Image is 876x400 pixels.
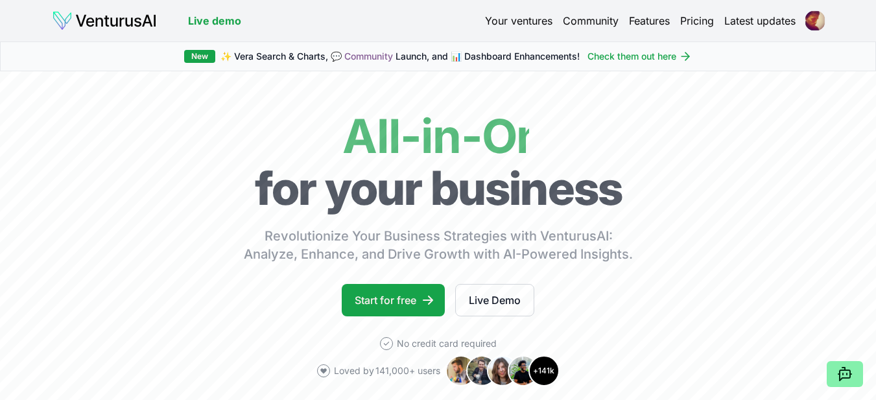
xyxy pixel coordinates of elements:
[563,13,619,29] a: Community
[487,355,518,386] img: Avatar 3
[724,13,796,29] a: Latest updates
[466,355,497,386] img: Avatar 2
[587,50,692,63] a: Check them out here
[220,50,580,63] span: ✨ Vera Search & Charts, 💬 Launch, and 📊 Dashboard Enhancements!
[508,355,539,386] img: Avatar 4
[445,355,477,386] img: Avatar 1
[188,13,241,29] a: Live demo
[455,284,534,316] a: Live Demo
[342,284,445,316] a: Start for free
[680,13,714,29] a: Pricing
[52,10,157,31] img: logo
[485,13,552,29] a: Your ventures
[805,10,825,31] img: ACg8ocKVnLEhG7s3tYxyF4jKsMyyl4lHyU_SgiFf0FuLr3VjlGV1h3E=s96-c
[344,51,393,62] a: Community
[629,13,670,29] a: Features
[184,50,215,63] div: New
